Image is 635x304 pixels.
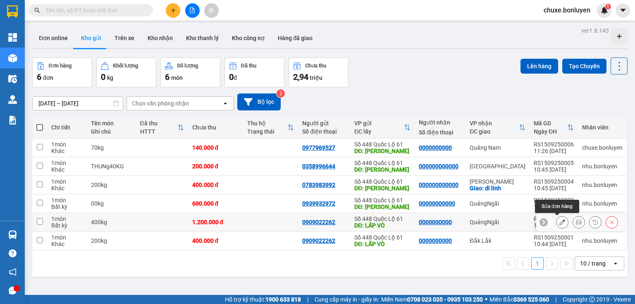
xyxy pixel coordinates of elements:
[265,296,301,303] strong: 1900 633 818
[302,237,335,244] div: 0909022262
[534,197,574,203] div: RS1509250003
[141,28,179,48] button: Kho nhận
[222,100,229,107] svg: open
[192,219,239,225] div: 1.200.000 đ
[534,128,567,135] div: Ngày ĐH
[419,129,461,136] div: Số điện thoại
[51,203,83,210] div: Bất kỳ
[534,148,574,154] div: 11:26 [DATE]
[192,237,239,244] div: 400.000 đ
[243,117,298,139] th: Toggle SortBy
[305,63,326,69] div: Chưa thu
[192,163,239,170] div: 200.000 đ
[582,124,623,131] div: Nhân viên
[224,57,284,87] button: Đã thu0đ
[9,287,17,294] span: message
[582,200,623,207] div: nhu.bonluyen
[8,116,17,124] img: solution-icon
[315,295,379,304] span: Cung cấp máy in - giấy in:
[582,144,623,151] div: chuxe.bonluyen
[302,219,335,225] div: 0909022262
[534,222,574,229] div: 10:45 [DATE]
[234,74,237,81] span: đ
[8,33,17,42] img: dashboard-icon
[136,117,188,139] th: Toggle SortBy
[530,117,578,139] th: Toggle SortBy
[307,295,308,304] span: |
[535,200,579,213] div: Sửa đơn hàng
[470,237,525,244] div: Đắk Lắk
[51,234,83,241] div: 1 món
[534,178,574,185] div: RS1509250004
[170,7,176,13] span: plus
[179,28,225,48] button: Kho thanh lý
[107,74,113,81] span: kg
[612,260,619,267] svg: open
[277,89,285,98] sup: 2
[531,257,544,270] button: 1
[611,28,628,45] div: Tạo kho hàng mới
[8,230,17,239] img: warehouse-icon
[74,28,108,48] button: Kho gửi
[534,166,574,173] div: 10:45 [DATE]
[91,163,131,170] div: THUNg40KG
[51,124,83,131] div: Chi tiết
[381,295,483,304] span: Miền Nam
[37,72,41,82] span: 6
[537,5,597,15] span: chuxe.bonluyen
[8,74,17,83] img: warehouse-icon
[302,182,335,188] div: 0783983992
[132,99,189,108] div: Chọn văn phòng nhận
[580,259,606,268] div: 10 / trang
[171,74,183,81] span: món
[229,72,234,82] span: 0
[470,120,519,127] div: VP nhận
[354,197,411,203] div: Số 448 Quốc Lộ 61
[601,7,608,14] img: icon-new-feature
[166,3,180,18] button: plus
[419,182,458,188] div: 000000000000
[302,144,335,151] div: 0977969527
[419,237,452,244] div: 0000000000
[489,295,549,304] span: Miền Bắc
[192,182,239,188] div: 400.000 đ
[419,119,461,126] div: Người nhận
[354,215,411,222] div: Số 448 Quốc Lộ 61
[534,185,574,191] div: 10:45 [DATE]
[619,7,627,14] span: caret-down
[204,3,219,18] button: aim
[51,166,83,173] div: Khác
[470,219,525,225] div: QuảngNgãi
[185,3,200,18] button: file-add
[101,72,105,82] span: 0
[192,200,239,207] div: 600.000 đ
[470,163,525,170] div: [GEOGRAPHIC_DATA]
[354,234,411,241] div: Số 448 Quốc Lộ 61
[7,5,18,18] img: logo-vxr
[354,203,411,210] div: DĐ: lai vung
[419,144,452,151] div: 0000000000
[51,241,83,247] div: Khác
[225,295,301,304] span: Hỗ trợ kỹ thuật:
[271,28,319,48] button: Hàng đã giao
[520,59,558,74] button: Lên hàng
[534,141,574,148] div: RS1509250006
[354,128,404,135] div: ĐC lấy
[8,54,17,62] img: warehouse-icon
[589,297,595,302] span: copyright
[208,7,214,13] span: aim
[237,93,281,110] button: Bộ lọc
[302,163,335,170] div: 0358996644
[51,215,83,222] div: 1 món
[51,197,83,203] div: 1 món
[91,200,131,207] div: 00kg
[534,160,574,166] div: RS1509250005
[582,182,623,188] div: nhu.bonluyen
[33,97,123,110] input: Select a date range.
[51,185,83,191] div: Khác
[302,120,346,127] div: Người gửi
[534,241,574,247] div: 10:44 [DATE]
[51,160,83,166] div: 1 món
[534,215,574,222] div: RS1509250002
[160,57,220,87] button: Số lượng6món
